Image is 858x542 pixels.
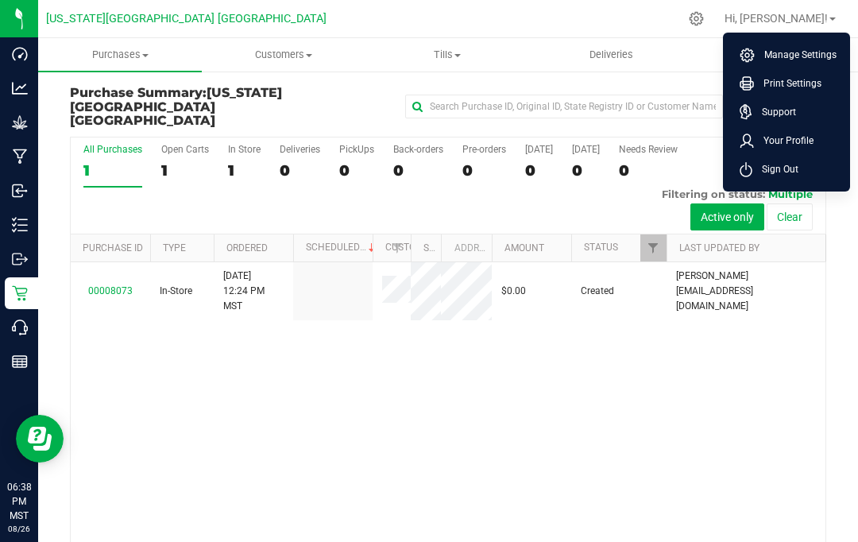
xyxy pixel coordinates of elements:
[504,242,544,254] a: Amount
[365,38,529,72] a: Tills
[584,242,618,253] a: Status
[226,242,268,254] a: Ordered
[7,523,31,535] p: 08/26
[12,354,28,370] inline-svg: Reports
[12,183,28,199] inline-svg: Inbound
[12,285,28,301] inline-svg: Retail
[662,188,765,200] span: Filtering on status:
[619,144,678,155] div: Needs Review
[280,144,320,155] div: Deliveries
[83,242,143,254] a: Purchase ID
[83,161,142,180] div: 1
[462,161,506,180] div: 0
[161,161,209,180] div: 1
[572,161,600,180] div: 0
[755,47,837,63] span: Manage Settings
[405,95,723,118] input: Search Purchase ID, Original ID, State Registry ID or Customer Name...
[366,48,528,62] span: Tills
[752,161,798,177] span: Sign Out
[441,234,492,262] th: Address
[161,144,209,155] div: Open Carts
[223,269,284,315] span: [DATE] 12:24 PM MST
[525,144,553,155] div: [DATE]
[70,86,322,128] h3: Purchase Summary:
[12,80,28,96] inline-svg: Analytics
[12,149,28,165] inline-svg: Manufacturing
[525,161,553,180] div: 0
[767,203,813,230] button: Clear
[393,161,443,180] div: 0
[676,269,816,315] span: [PERSON_NAME][EMAIL_ADDRESS][DOMAIN_NAME]
[228,144,261,155] div: In Store
[12,217,28,233] inline-svg: Inventory
[686,11,706,26] div: Manage settings
[752,104,796,120] span: Support
[640,234,667,261] a: Filter
[740,104,840,120] a: Support
[160,284,192,299] span: In-Store
[501,284,526,299] span: $0.00
[38,48,202,62] span: Purchases
[7,480,31,523] p: 06:38 PM MST
[280,161,320,180] div: 0
[83,144,142,155] div: All Purchases
[339,161,374,180] div: 0
[12,46,28,62] inline-svg: Dashboard
[16,415,64,463] iframe: Resource center
[727,155,846,184] li: Sign Out
[754,75,821,91] span: Print Settings
[70,85,282,128] span: [US_STATE][GEOGRAPHIC_DATA] [GEOGRAPHIC_DATA]
[393,144,443,155] div: Back-orders
[46,12,327,25] span: [US_STATE][GEOGRAPHIC_DATA] [GEOGRAPHIC_DATA]
[12,114,28,130] inline-svg: Grow
[581,284,614,299] span: Created
[228,161,261,180] div: 1
[88,285,133,296] a: 00008073
[38,38,202,72] a: Purchases
[768,188,813,200] span: Multiple
[163,242,186,254] a: Type
[568,48,655,62] span: Deliveries
[203,48,365,62] span: Customers
[690,203,764,230] button: Active only
[306,242,378,253] a: Scheduled
[619,161,678,180] div: 0
[423,242,507,254] a: State Registry ID
[679,242,759,254] a: Last Updated By
[12,319,28,335] inline-svg: Call Center
[725,12,828,25] span: Hi, [PERSON_NAME]!
[385,234,411,261] a: Filter
[529,38,693,72] a: Deliveries
[202,38,365,72] a: Customers
[572,144,600,155] div: [DATE]
[462,144,506,155] div: Pre-orders
[339,144,374,155] div: PickUps
[12,251,28,267] inline-svg: Outbound
[754,133,814,149] span: Your Profile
